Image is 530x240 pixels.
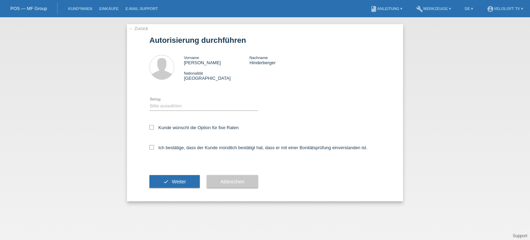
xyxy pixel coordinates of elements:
[149,36,381,45] h1: Autorisierung durchführen
[207,175,258,188] button: Abbrechen
[220,179,244,184] span: Abbrechen
[96,7,122,11] a: Einkäufe
[149,145,367,150] label: Ich bestätige, dass der Kunde mündlich bestätigt hat, dass er mit einer Bonitätsprüfung einversta...
[163,179,169,184] i: check
[249,56,268,60] span: Nachname
[129,26,148,31] a: ← Zurück
[487,6,494,12] i: account_circle
[10,6,47,11] a: POS — MF Group
[122,7,161,11] a: E-Mail Support
[249,55,315,65] div: Hinderberger
[370,6,377,12] i: book
[149,175,200,188] button: check Weiter
[172,179,186,184] span: Weiter
[184,55,249,65] div: [PERSON_NAME]
[184,70,249,81] div: [GEOGRAPHIC_DATA]
[184,56,199,60] span: Vorname
[513,233,527,238] a: Support
[65,7,96,11] a: Kund*innen
[413,7,454,11] a: buildWerkzeuge ▾
[149,125,239,130] label: Kunde wünscht die Option für fixe Raten
[184,71,203,75] span: Nationalität
[483,7,527,11] a: account_circleVeloLoft TV ▾
[416,6,423,12] i: build
[461,7,477,11] a: DE ▾
[367,7,406,11] a: bookAnleitung ▾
